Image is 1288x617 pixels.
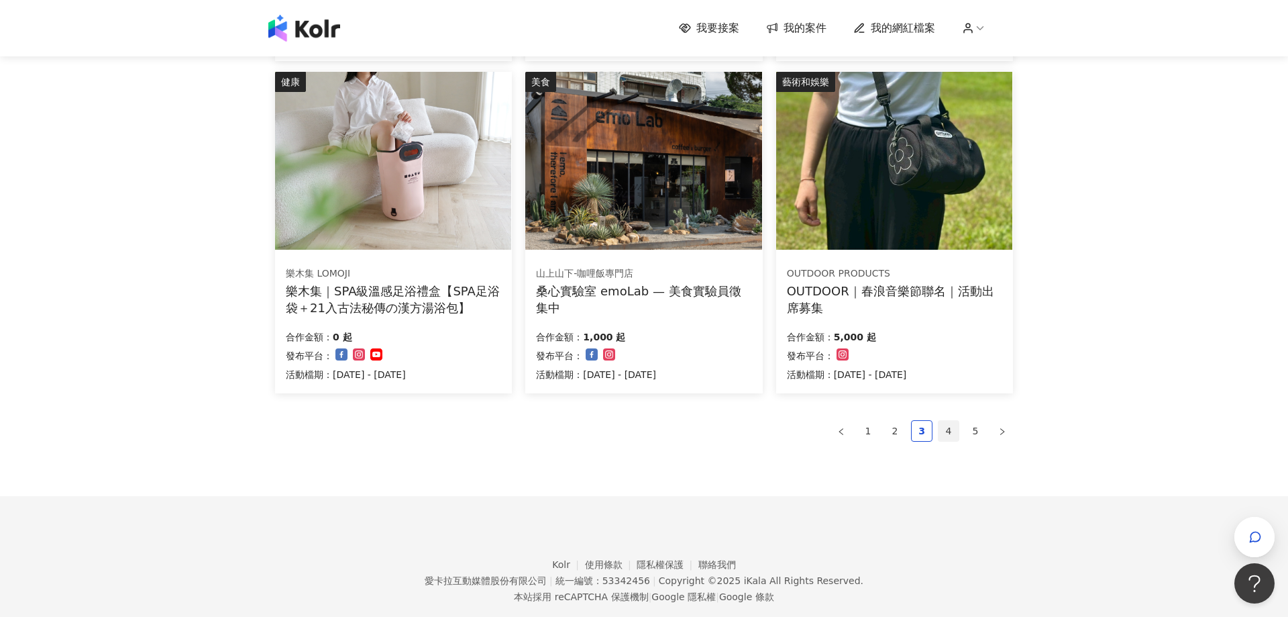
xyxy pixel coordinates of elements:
a: 使用條款 [585,559,637,570]
div: Copyright © 2025 All Rights Reserved. [659,575,863,586]
a: Google 條款 [719,591,774,602]
img: 情緒食光實驗計畫 [525,72,761,250]
span: | [549,575,553,586]
div: 樂木集 LOMOJI [286,267,500,281]
div: 健康 [275,72,306,92]
a: 我要接案 [679,21,739,36]
a: 5 [965,421,985,441]
div: OUTDOOR PRODUCTS [787,267,1002,281]
a: 我的案件 [766,21,826,36]
div: 桑心實驗室 emoLab — 美食實驗員徵集中 [536,283,751,316]
li: 2 [884,420,906,442]
p: 1,000 起 [583,329,625,345]
a: 4 [938,421,959,441]
a: 我的網紅檔案 [853,21,935,36]
div: 藝術和娛樂 [776,72,835,92]
p: 合作金額： [286,329,333,345]
p: 合作金額： [536,329,583,345]
a: 2 [885,421,905,441]
div: 山上山下-咖哩飯專門店 [536,267,751,281]
a: 3 [912,421,932,441]
p: 合作金額： [787,329,834,345]
a: Google 隱私權 [651,591,716,602]
li: Previous Page [830,420,852,442]
p: 發布平台： [286,348,333,364]
button: right [991,420,1013,442]
p: 活動檔期：[DATE] - [DATE] [536,367,656,383]
p: 發布平台： [787,348,834,364]
p: 活動檔期：[DATE] - [DATE] [787,367,907,383]
span: right [998,428,1006,436]
div: 樂木集｜SPA級溫感足浴禮盒【SPA足浴袋＋21入古法秘傳の漢方湯浴包】 [286,283,501,316]
button: left [830,420,852,442]
iframe: Help Scout Beacon - Open [1234,563,1275,604]
li: Next Page [991,420,1013,442]
span: 本站採用 reCAPTCHA 保護機制 [514,589,773,605]
img: 春浪活動出席與合作貼文需求 [776,72,1012,250]
a: iKala [744,575,767,586]
p: 5,000 起 [834,329,876,345]
a: 1 [858,421,878,441]
span: | [716,591,719,602]
span: 我要接案 [696,21,739,36]
a: Kolr [552,559,584,570]
div: 愛卡拉互動媒體股份有限公司 [425,575,547,586]
li: 3 [911,420,932,442]
p: 活動檔期：[DATE] - [DATE] [286,367,406,383]
a: 隱私權保護 [637,559,698,570]
div: 美食 [525,72,556,92]
li: 1 [857,420,879,442]
span: | [653,575,656,586]
li: 4 [938,420,959,442]
span: 我的案件 [784,21,826,36]
img: logo [268,15,340,42]
li: 5 [965,420,986,442]
span: | [649,591,652,602]
a: 聯絡我們 [698,559,736,570]
div: 統一編號：53342456 [555,575,650,586]
p: 發布平台： [536,348,583,364]
p: 0 起 [333,329,352,345]
span: 我的網紅檔案 [871,21,935,36]
div: OUTDOOR｜春浪音樂節聯名｜活動出席募集 [787,283,1002,316]
img: SPA級溫感足浴禮盒【SPA足浴袋＋21入古法秘傳の漢方湯浴包】 [275,72,511,250]
span: left [837,428,845,436]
